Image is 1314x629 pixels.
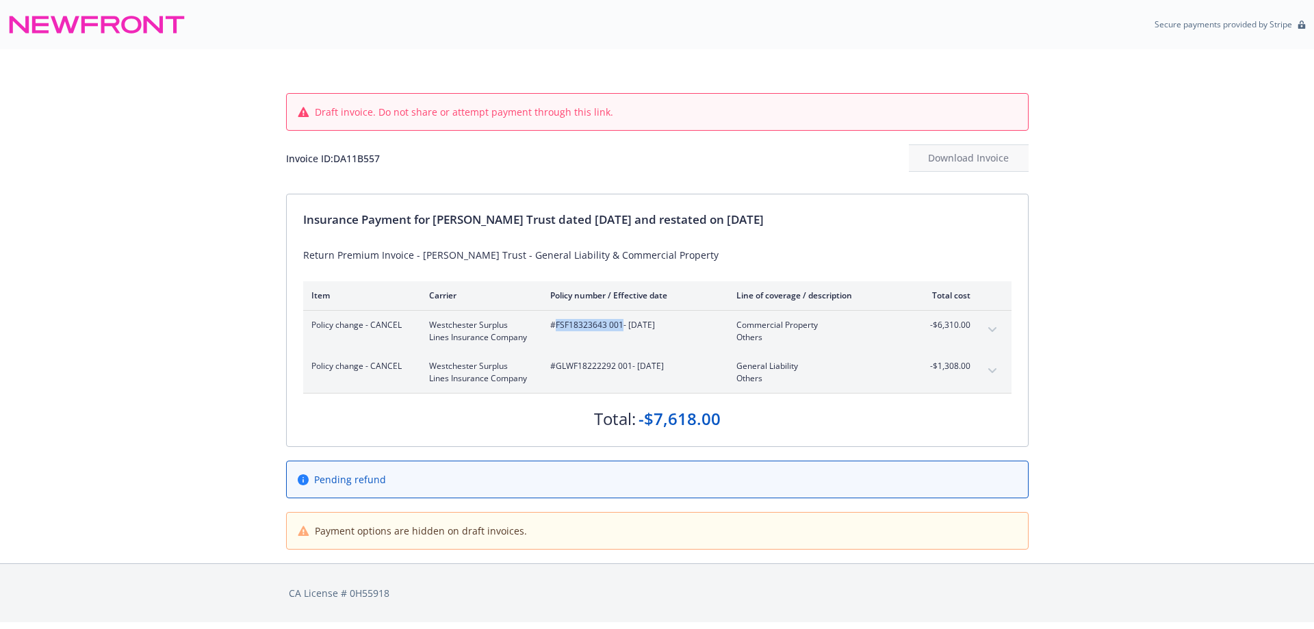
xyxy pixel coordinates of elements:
[909,144,1029,172] button: Download Invoice
[303,311,1012,352] div: Policy change - CANCELWestchester Surplus Lines Insurance Company#FSF18323643 001- [DATE]Commerci...
[550,360,714,372] span: #GLWF18222292 001 - [DATE]
[736,319,897,331] span: Commercial Property
[736,331,897,344] span: Others
[919,290,970,301] div: Total cost
[981,319,1003,341] button: expand content
[429,360,528,385] span: Westchester Surplus Lines Insurance Company
[736,290,897,301] div: Line of coverage / description
[289,586,1026,600] div: CA License # 0H55918
[736,319,897,344] span: Commercial PropertyOthers
[1155,18,1292,30] p: Secure payments provided by Stripe
[429,290,528,301] div: Carrier
[736,372,897,385] span: Others
[303,352,1012,393] div: Policy change - CANCELWestchester Surplus Lines Insurance Company#GLWF18222292 001- [DATE]General...
[314,472,386,487] span: Pending refund
[303,211,1012,229] div: Insurance Payment for [PERSON_NAME] Trust dated [DATE] and restated on [DATE]
[909,145,1029,171] div: Download Invoice
[311,360,407,372] span: Policy change - CANCEL
[550,319,714,331] span: #FSF18323643 001 - [DATE]
[315,105,613,119] span: Draft invoice. Do not share or attempt payment through this link.
[311,319,407,331] span: Policy change - CANCEL
[550,290,714,301] div: Policy number / Effective date
[736,360,897,385] span: General LiabilityOthers
[286,151,380,166] div: Invoice ID: DA11B557
[429,319,528,344] span: Westchester Surplus Lines Insurance Company
[639,407,721,431] div: -$7,618.00
[303,248,1012,262] div: Return Premium Invoice - [PERSON_NAME] Trust - General Liability & Commercial Property
[919,319,970,331] span: -$6,310.00
[311,290,407,301] div: Item
[594,407,636,431] div: Total:
[736,360,897,372] span: General Liability
[919,360,970,372] span: -$1,308.00
[315,524,527,538] span: Payment options are hidden on draft invoices.
[981,360,1003,382] button: expand content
